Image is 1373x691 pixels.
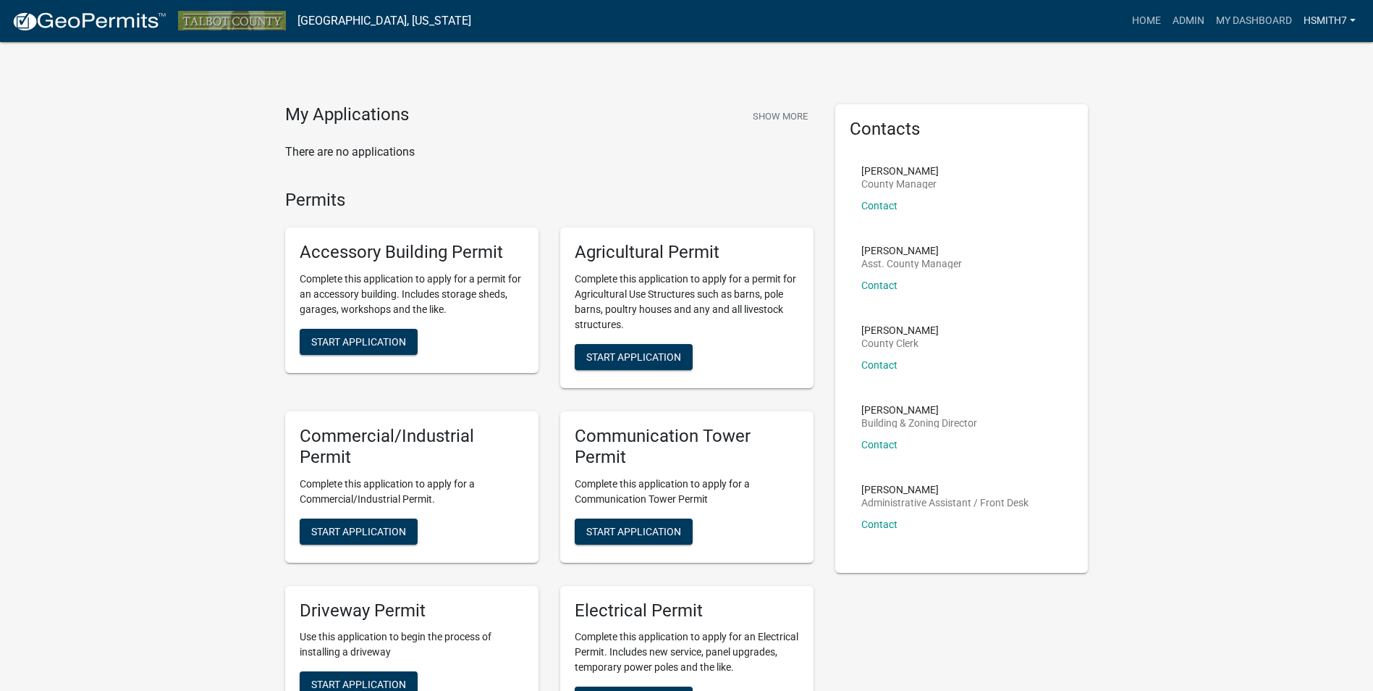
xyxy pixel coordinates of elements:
span: Start Application [586,351,681,363]
h4: Permits [285,190,814,211]
button: Start Application [300,519,418,545]
p: Administrative Assistant / Front Desk [861,498,1028,508]
span: Start Application [311,336,406,348]
h5: Agricultural Permit [575,242,799,263]
a: Home [1126,7,1167,35]
h5: Communication Tower Permit [575,426,799,468]
a: My Dashboard [1210,7,1298,35]
p: There are no applications [285,143,814,161]
span: Start Application [311,525,406,537]
button: Start Application [300,329,418,355]
p: Building & Zoning Director [861,418,977,428]
h5: Contacts [850,119,1074,140]
a: Contact [861,200,897,212]
h5: Commercial/Industrial Permit [300,426,524,468]
p: County Manager [861,179,939,189]
span: Start Application [586,525,681,537]
button: Show More [747,104,814,128]
p: [PERSON_NAME] [861,246,962,256]
h5: Driveway Permit [300,600,524,621]
p: [PERSON_NAME] [861,485,1028,495]
a: Contact [861,359,897,371]
a: Contact [861,519,897,530]
a: Admin [1167,7,1210,35]
p: [PERSON_NAME] [861,325,939,335]
p: Complete this application to apply for a permit for an accessory building. Includes storage sheds... [300,272,524,317]
h5: Electrical Permit [575,600,799,621]
p: Complete this application to apply for an Electrical Permit. Includes new service, panel upgrades... [575,629,799,675]
p: Complete this application to apply for a Communication Tower Permit [575,477,799,507]
a: [GEOGRAPHIC_DATA], [US_STATE] [297,9,471,33]
p: County Clerk [861,338,939,348]
p: Complete this application to apply for a Commercial/Industrial Permit. [300,477,524,507]
img: Talbot County, Georgia [178,11,286,30]
span: Start Application [311,679,406,690]
p: Complete this application to apply for a permit for Agricultural Use Structures such as barns, po... [575,272,799,332]
button: Start Application [575,519,693,545]
p: [PERSON_NAME] [861,405,977,415]
a: Contact [861,280,897,291]
p: Use this application to begin the process of installing a driveway [300,629,524,660]
h5: Accessory Building Permit [300,242,524,263]
button: Start Application [575,344,693,370]
p: [PERSON_NAME] [861,166,939,176]
a: hsmith7 [1298,7,1361,35]
p: Asst. County Manager [861,259,962,269]
h4: My Applications [285,104,409,126]
a: Contact [861,439,897,451]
